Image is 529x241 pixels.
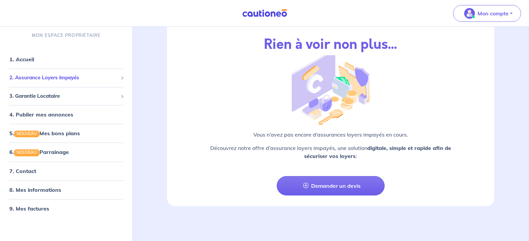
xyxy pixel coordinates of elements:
[264,36,397,53] h2: Rien à voir non plus...
[9,168,36,174] a: 7. Contact
[9,186,61,193] a: 8. Mes informations
[32,32,101,38] p: MON ESPACE PROPRIÉTAIRE
[277,176,385,195] a: Demander un devis
[3,164,130,178] div: 7. Contact
[3,127,130,140] div: 5.NOUVEAUMes bons plans
[9,111,73,118] a: 4. Publier mes annonces
[9,149,69,155] a: 6.NOUVEAUParrainage
[3,145,130,159] div: 6.NOUVEAUParrainage
[9,74,118,82] span: 2. Assurance Loyers Impayés
[464,8,475,19] img: illu_account_valid_menu.svg
[3,202,130,215] div: 9. Mes factures
[9,205,49,212] a: 9. Mes factures
[304,145,451,159] strong: digitale, simple et rapide afin de sécuriser vos loyers
[183,131,478,139] p: Vous n’avez pas encore d’assurances loyers impayés en cours.
[478,9,509,17] p: Mon compte
[453,5,521,22] button: illu_account_valid_menu.svgMon compte
[9,130,80,137] a: 5.NOUVEAUMes bons plans
[9,92,118,100] span: 3. Garantie Locataire
[183,144,478,160] p: Découvrez notre offre d’assurance loyers impayés, une solution :
[3,71,130,84] div: 2. Assurance Loyers Impayés
[9,56,34,63] a: 1. Accueil
[240,9,290,17] img: Cautioneo
[3,108,130,121] div: 4. Publier mes annonces
[3,183,130,196] div: 8. Mes informations
[292,50,369,125] img: illu_empty_gli.png
[3,53,130,66] div: 1. Accueil
[3,90,130,103] div: 3. Garantie Locataire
